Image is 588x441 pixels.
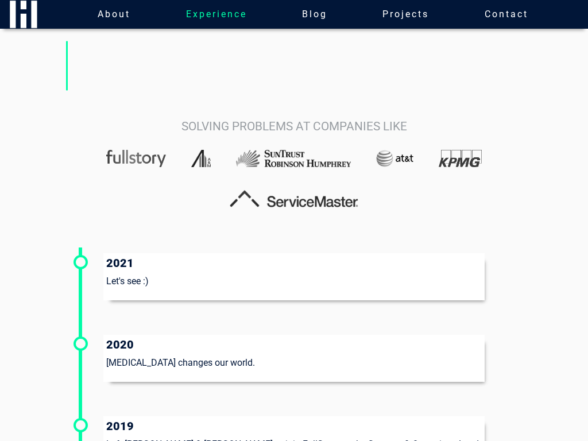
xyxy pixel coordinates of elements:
h5: 2021 [106,256,482,270]
a: Contact [480,3,533,26]
h5: 2019 [106,419,482,433]
img: STRH.png [236,150,351,167]
img: fullstory-logo.png [106,150,166,167]
img: am-logo.png [191,150,211,167]
p: Let's see :) [106,274,482,288]
a: Experience [181,3,252,26]
p: [MEDICAL_DATA] changes our world. [106,356,482,370]
img: att.png [376,150,413,167]
a: Blog [297,3,332,26]
h3: Solving problems at companies like [27,119,561,134]
img: kpmg.png [439,150,482,167]
a: About [93,3,135,26]
a: Projects [378,3,434,26]
img: servicemaster.png [230,190,358,207]
h5: 2020 [106,338,482,351]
